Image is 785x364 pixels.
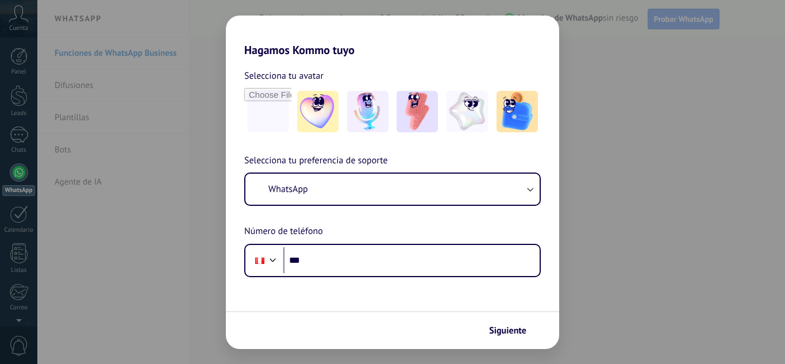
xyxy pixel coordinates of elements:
[297,91,338,132] img: -1.jpeg
[447,91,488,132] img: -4.jpeg
[244,68,324,83] span: Selecciona tu avatar
[245,174,540,205] button: WhatsApp
[497,91,538,132] img: -5.jpeg
[489,327,526,335] span: Siguiente
[484,321,542,340] button: Siguiente
[268,183,308,195] span: WhatsApp
[397,91,438,132] img: -3.jpeg
[249,248,271,273] div: Peru: + 51
[347,91,388,132] img: -2.jpeg
[226,16,559,57] h2: Hagamos Kommo tuyo
[244,154,388,168] span: Selecciona tu preferencia de soporte
[244,224,323,239] span: Número de teléfono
